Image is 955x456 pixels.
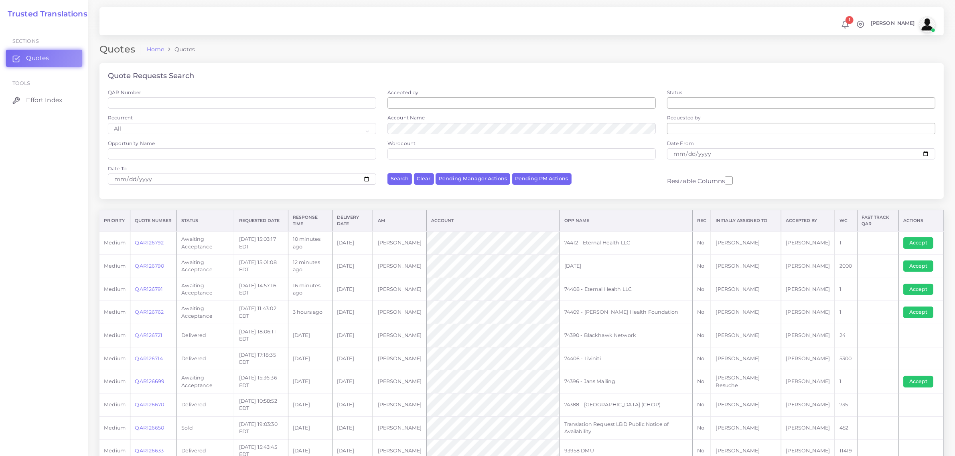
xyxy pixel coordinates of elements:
[332,231,373,254] td: [DATE]
[781,393,835,416] td: [PERSON_NAME]
[414,173,434,185] button: Clear
[781,416,835,440] td: [PERSON_NAME]
[234,210,288,231] th: Requested Date
[288,347,332,370] td: [DATE]
[781,370,835,393] td: [PERSON_NAME]
[147,45,164,53] a: Home
[667,176,733,186] label: Resizable Columns
[135,402,164,408] a: QAR126670
[104,448,126,454] span: medium
[835,324,857,347] td: 24
[781,324,835,347] td: [PERSON_NAME]
[781,301,835,324] td: [PERSON_NAME]
[288,416,332,440] td: [DATE]
[108,72,194,81] h4: Quote Requests Search
[288,393,332,416] td: [DATE]
[835,370,857,393] td: 1
[108,140,155,147] label: Opportunity Name
[373,231,426,254] td: [PERSON_NAME]
[560,324,693,347] td: 74390 - Blackhawk Network
[177,347,234,370] td: Delivered
[12,38,39,44] span: Sections
[108,89,141,96] label: QAR Number
[177,231,234,254] td: Awaiting Acceptance
[108,165,127,172] label: Date To
[373,210,426,231] th: AM
[135,448,164,454] a: QAR126633
[725,176,733,186] input: Resizable Columns
[104,286,126,292] span: medium
[12,80,30,86] span: Tools
[919,16,935,32] img: avatar
[846,16,854,24] span: 1
[693,254,711,278] td: No
[130,210,177,231] th: Quote Number
[332,301,373,324] td: [DATE]
[135,332,162,338] a: QAR126721
[332,370,373,393] td: [DATE]
[373,393,426,416] td: [PERSON_NAME]
[288,210,332,231] th: Response Time
[234,254,288,278] td: [DATE] 15:01:08 EDT
[781,231,835,254] td: [PERSON_NAME]
[903,263,939,269] a: Accept
[693,393,711,416] td: No
[234,370,288,393] td: [DATE] 15:36:36 EDT
[234,393,288,416] td: [DATE] 10:58:52 EDT
[835,416,857,440] td: 452
[108,114,133,121] label: Recurrent
[711,210,781,231] th: Initially Assigned to
[177,393,234,416] td: Delivered
[781,254,835,278] td: [PERSON_NAME]
[903,260,933,272] button: Accept
[857,210,898,231] th: Fast Track QAR
[903,309,939,315] a: Accept
[711,231,781,254] td: [PERSON_NAME]
[903,237,933,248] button: Accept
[332,324,373,347] td: [DATE]
[693,210,711,231] th: REC
[560,416,693,440] td: Translation Request LBD Public Notice of Availability
[711,416,781,440] td: [PERSON_NAME]
[288,231,332,254] td: 10 minutes ago
[835,301,857,324] td: 1
[512,173,572,185] button: Pending PM Actions
[835,231,857,254] td: 1
[26,96,62,105] span: Effort Index
[6,50,82,67] a: Quotes
[99,44,141,55] h2: Quotes
[104,263,126,269] span: medium
[373,370,426,393] td: [PERSON_NAME]
[288,278,332,301] td: 16 minutes ago
[234,278,288,301] td: [DATE] 14:57:16 EDT
[835,254,857,278] td: 2000
[560,393,693,416] td: 74388 - [GEOGRAPHIC_DATA] (CHOP)
[903,286,939,292] a: Accept
[781,210,835,231] th: Accepted by
[871,21,915,26] span: [PERSON_NAME]
[903,307,933,318] button: Accept
[104,378,126,384] span: medium
[560,301,693,324] td: 74409 - [PERSON_NAME] Health Foundation
[135,355,163,361] a: QAR126714
[711,254,781,278] td: [PERSON_NAME]
[373,278,426,301] td: [PERSON_NAME]
[436,173,510,185] button: Pending Manager Actions
[835,278,857,301] td: 1
[177,416,234,440] td: Sold
[667,140,694,147] label: Date From
[711,301,781,324] td: [PERSON_NAME]
[177,254,234,278] td: Awaiting Acceptance
[387,114,425,121] label: Account Name
[332,278,373,301] td: [DATE]
[288,254,332,278] td: 12 minutes ago
[6,92,82,109] a: Effort Index
[898,210,943,231] th: Actions
[234,324,288,347] td: [DATE] 18:06:11 EDT
[104,332,126,338] span: medium
[426,210,560,231] th: Account
[667,89,683,96] label: Status
[26,54,49,63] span: Quotes
[835,393,857,416] td: 735
[104,309,126,315] span: medium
